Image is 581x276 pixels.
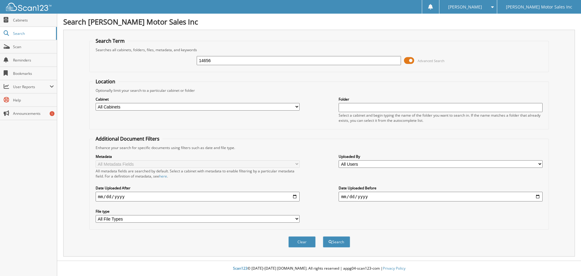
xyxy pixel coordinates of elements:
[339,192,543,201] input: end
[383,266,405,271] a: Privacy Policy
[6,3,51,11] img: scan123-logo-white.svg
[13,58,54,63] span: Reminders
[339,113,543,123] div: Select a cabinet and begin typing the name of the folder you want to search in. If the name match...
[96,185,300,191] label: Date Uploaded After
[96,192,300,201] input: start
[93,78,118,85] legend: Location
[339,97,543,102] label: Folder
[13,44,54,49] span: Scan
[418,58,445,63] span: Advanced Search
[13,18,54,23] span: Cabinets
[13,98,54,103] span: Help
[93,38,128,44] legend: Search Term
[93,135,162,142] legend: Additional Document Filters
[57,261,581,276] div: © [DATE]-[DATE] [DOMAIN_NAME]. All rights reserved | appg04-scan123-com |
[96,168,300,179] div: All metadata fields are searched by default. Select a cabinet with metadata to enable filtering b...
[13,84,50,89] span: User Reports
[288,236,316,248] button: Clear
[96,154,300,159] label: Metadata
[339,185,543,191] label: Date Uploaded Before
[551,247,581,276] iframe: Chat Widget
[93,47,546,52] div: Searches all cabinets, folders, files, metadata, and keywords
[93,88,546,93] div: Optionally limit your search to a particular cabinet or folder
[50,111,54,116] div: 1
[448,5,482,9] span: [PERSON_NAME]
[96,97,300,102] label: Cabinet
[63,17,575,27] h1: Search [PERSON_NAME] Motor Sales Inc
[96,209,300,214] label: File type
[339,154,543,159] label: Uploaded By
[13,71,54,76] span: Bookmarks
[13,31,53,36] span: Search
[323,236,350,248] button: Search
[93,145,546,150] div: Enhance your search for specific documents using filters such as date and file type.
[506,5,572,9] span: [PERSON_NAME] Motor Sales Inc
[13,111,54,116] span: Announcements
[159,174,167,179] a: here
[233,266,248,271] span: Scan123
